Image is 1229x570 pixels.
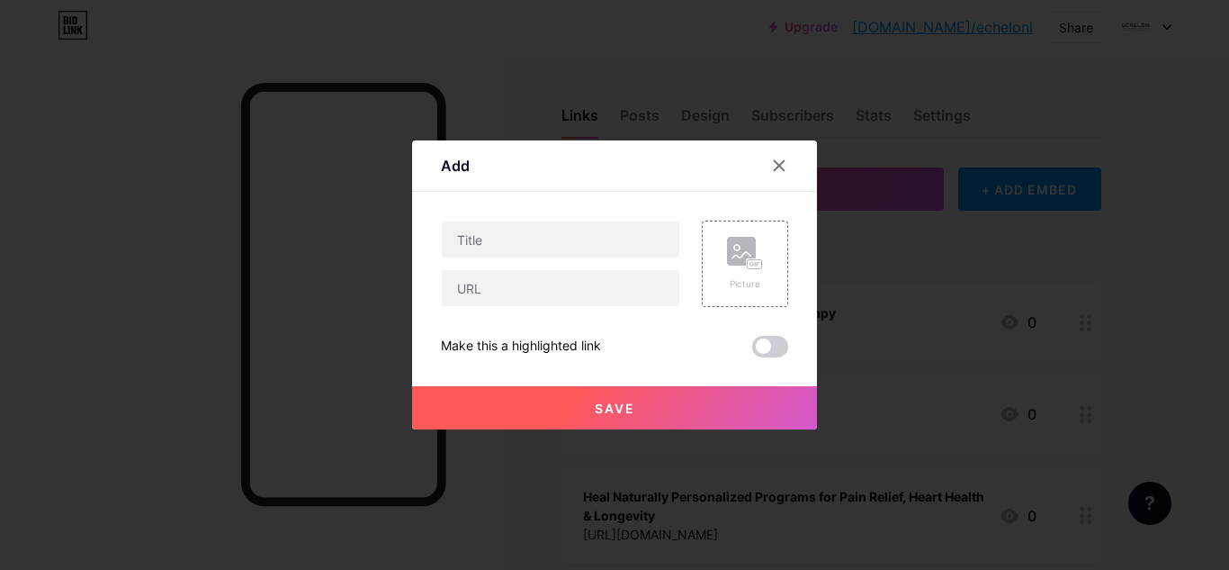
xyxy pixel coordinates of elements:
button: Save [412,386,817,430]
div: Add [441,155,470,176]
div: Picture [727,277,763,291]
input: Title [442,222,679,258]
input: URL [442,270,679,306]
div: Make this a highlighted link [441,336,601,357]
span: Save [595,401,635,416]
